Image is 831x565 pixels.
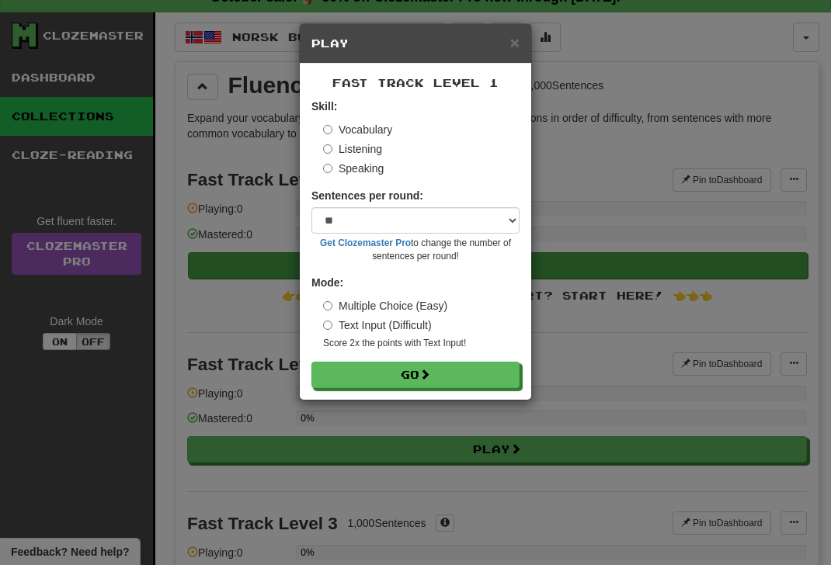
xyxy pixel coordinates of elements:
[323,144,332,154] input: Listening
[332,76,499,89] span: Fast Track Level 1
[311,276,343,289] strong: Mode:
[323,301,332,310] input: Multiple Choice (Easy)
[311,100,337,113] strong: Skill:
[323,125,332,134] input: Vocabulary
[323,298,447,314] label: Multiple Choice (Easy)
[320,237,411,248] a: Get Clozemaster Pro
[323,337,520,350] small: Score 2x the points with Text Input !
[311,237,520,263] small: to change the number of sentences per round!
[311,362,520,388] button: Go
[323,164,332,173] input: Speaking
[323,122,392,137] label: Vocabulary
[510,33,520,51] span: ×
[323,161,384,176] label: Speaking
[323,321,332,330] input: Text Input (Difficult)
[323,141,382,157] label: Listening
[311,36,520,51] h5: Play
[510,34,520,50] button: Close
[323,317,432,333] label: Text Input (Difficult)
[311,188,423,203] label: Sentences per round:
